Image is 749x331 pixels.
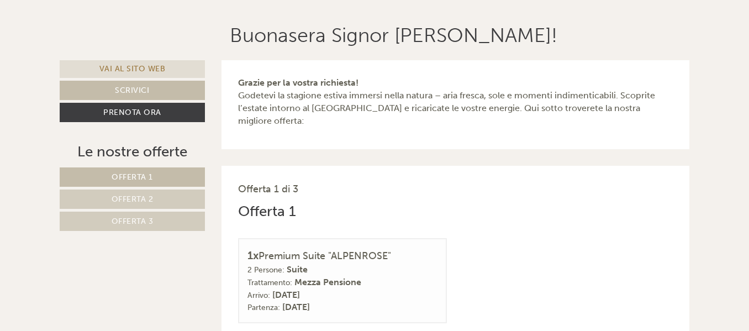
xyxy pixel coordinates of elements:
[17,54,174,61] small: 16:28
[247,265,284,275] small: 2 Persone:
[238,183,298,195] span: Offerta 1 di 3
[287,264,308,275] b: Suite
[282,302,310,312] b: [DATE]
[112,217,154,226] span: Offerta 3
[112,172,153,182] span: Offerta 1
[17,32,174,41] div: Hotel [GEOGRAPHIC_DATA]
[247,291,270,300] small: Arrivo:
[247,249,259,262] b: 1x
[60,103,205,122] a: Prenota ora
[60,81,205,100] a: Scrivici
[238,77,673,127] p: Godetevi la stagione estiva immersi nella natura – aria fresca, sole e momenti indimenticabili. S...
[247,248,438,264] div: Premium Suite "ALPENROSE"
[8,30,180,64] div: Buon giorno, come possiamo aiutarla?
[238,201,296,222] div: Offerta 1
[247,278,292,287] small: Trattamento:
[247,303,280,312] small: Partenza:
[294,277,361,287] b: Mezza Pensione
[112,195,154,204] span: Offerta 2
[60,60,205,78] a: Vai al sito web
[238,77,358,88] strong: Grazie per la vostra richiesta!
[379,291,436,311] button: Invia
[186,8,250,27] div: mercoledì
[60,141,205,162] div: Le nostre offerte
[230,24,557,46] h1: Buonasera Signor [PERSON_NAME]!
[272,290,300,300] b: [DATE]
